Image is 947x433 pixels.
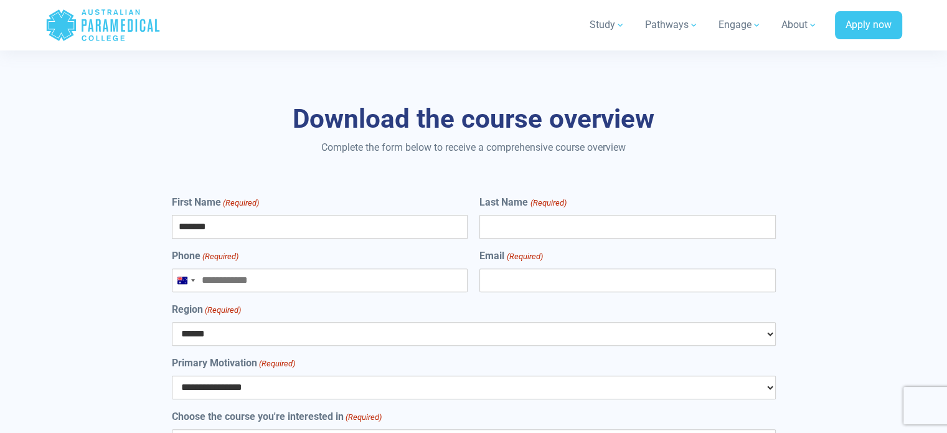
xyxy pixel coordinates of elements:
label: Last Name [479,195,566,210]
label: Primary Motivation [172,356,295,371]
span: (Required) [201,250,238,263]
button: Selected country [172,269,199,292]
a: Apply now [835,11,902,40]
span: (Required) [506,250,543,263]
span: (Required) [222,197,259,209]
label: First Name [172,195,259,210]
span: (Required) [204,304,241,316]
label: Region [172,302,241,317]
a: Australian Paramedical College [45,5,161,45]
h3: Download the course overview [110,103,838,135]
label: Email [479,249,542,264]
label: Choose the course you're interested in [172,409,382,424]
label: Phone [172,249,238,264]
span: (Required) [529,197,567,209]
a: Engage [711,7,769,42]
span: (Required) [258,358,295,370]
span: (Required) [344,411,382,424]
a: Study [582,7,633,42]
p: Complete the form below to receive a comprehensive course overview [110,140,838,155]
a: About [774,7,825,42]
a: Pathways [638,7,706,42]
